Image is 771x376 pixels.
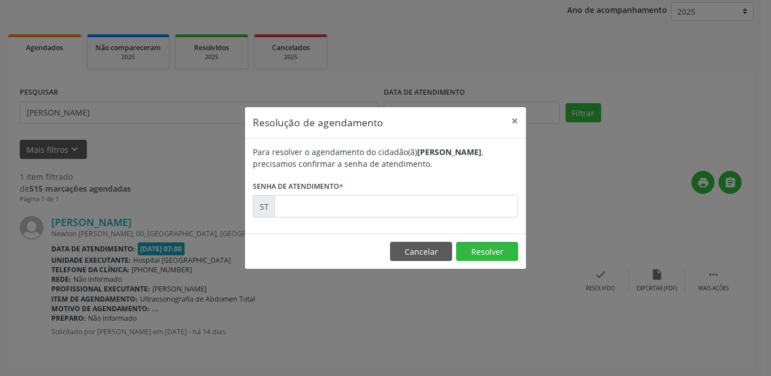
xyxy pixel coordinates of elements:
[456,242,518,261] button: Resolver
[417,147,481,157] b: [PERSON_NAME]
[253,115,383,130] h5: Resolução de agendamento
[390,242,452,261] button: Cancelar
[253,146,518,170] div: Para resolver o agendamento do cidadão(ã) , precisamos confirmar a senha de atendimento.
[503,107,526,135] button: Close
[253,195,275,218] div: ST
[253,178,343,195] label: Senha de atendimento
